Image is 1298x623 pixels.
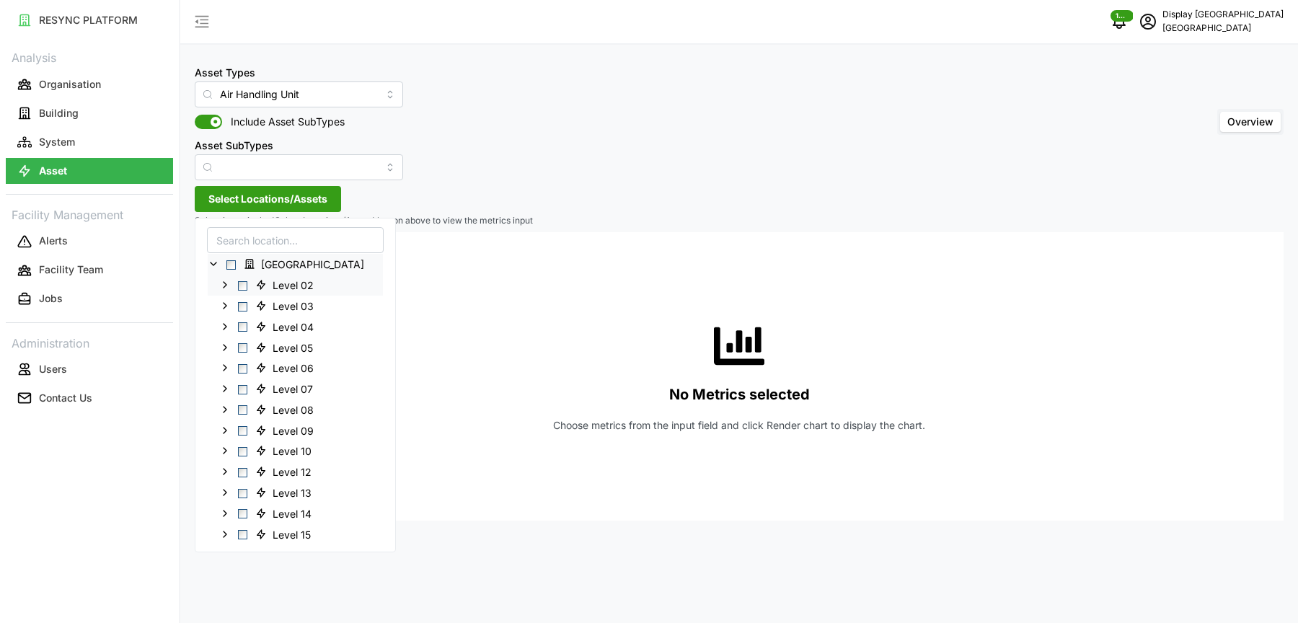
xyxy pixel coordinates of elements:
[273,423,314,438] span: Level 09
[6,6,173,35] a: RESYNC PLATFORM
[6,257,173,283] button: Facility Team
[238,301,247,311] span: Select Level 03
[238,488,247,498] span: Select Level 13
[273,527,311,542] span: Level 15
[238,447,247,456] span: Select Level 10
[207,227,384,253] input: Search location...
[273,444,312,459] span: Level 10
[273,382,313,397] span: Level 07
[1134,7,1162,36] button: schedule
[250,504,322,521] span: Level 14
[273,278,314,293] span: Level 02
[1116,11,1129,21] span: 1287
[238,363,247,373] span: Select Level 06
[250,297,324,314] span: Level 03
[238,322,247,332] span: Select Level 04
[222,115,345,129] span: Include Asset SubTypes
[1162,22,1284,35] p: [GEOGRAPHIC_DATA]
[39,262,103,277] p: Facility Team
[238,384,247,394] span: Select Level 07
[1105,7,1134,36] button: notifications
[250,484,322,501] span: Level 13
[6,129,173,155] button: System
[39,164,67,178] p: Asset
[238,509,247,518] span: Select Level 14
[6,256,173,285] a: Facility Team
[250,421,324,438] span: Level 09
[6,385,173,411] button: Contact Us
[6,7,173,33] button: RESYNC PLATFORM
[250,525,321,542] span: Level 15
[6,227,173,256] a: Alerts
[238,280,247,290] span: Select Level 02
[553,418,925,433] p: Choose metrics from the input field and click Render chart to display the chart.
[273,465,312,480] span: Level 12
[250,380,323,397] span: Level 07
[208,187,327,211] span: Select Locations/Assets
[250,276,324,293] span: Level 02
[273,506,312,521] span: Level 14
[6,285,173,314] a: Jobs
[250,338,323,355] span: Level 05
[195,138,273,154] label: Asset SubTypes
[6,158,173,184] button: Asset
[1162,8,1284,22] p: Display [GEOGRAPHIC_DATA]
[6,384,173,412] a: Contact Us
[6,99,173,128] a: Building
[39,291,63,306] p: Jobs
[669,383,810,407] p: No Metrics selected
[273,361,314,376] span: Level 06
[1227,115,1273,128] span: Overview
[6,229,173,255] button: Alerts
[273,402,314,417] span: Level 08
[238,467,247,477] span: Select Level 12
[250,463,322,480] span: Level 12
[6,70,173,99] a: Organisation
[250,400,324,417] span: Level 08
[238,343,247,353] span: Select Level 05
[195,186,341,212] button: Select Locations/Assets
[250,442,322,459] span: Level 10
[226,260,236,270] span: Select Office Tower
[6,286,173,312] button: Jobs
[6,332,173,353] p: Administration
[273,340,313,355] span: Level 05
[39,391,92,405] p: Contact Us
[273,299,314,314] span: Level 03
[39,13,138,27] p: RESYNC PLATFORM
[238,255,374,273] span: Office Tower
[6,355,173,384] a: Users
[39,135,75,149] p: System
[6,46,173,67] p: Analysis
[6,356,173,382] button: Users
[273,319,314,334] span: Level 04
[250,359,324,376] span: Level 06
[250,317,324,335] span: Level 04
[195,215,1284,227] p: Select items in the 'Select Locations/Assets' button above to view the metrics input
[6,156,173,185] a: Asset
[6,71,173,97] button: Organisation
[238,530,247,539] span: Select Level 15
[238,405,247,415] span: Select Level 08
[6,128,173,156] a: System
[6,203,173,224] p: Facility Management
[238,426,247,436] span: Select Level 09
[195,218,396,552] div: Select Locations/Assets
[6,100,173,126] button: Building
[39,362,67,376] p: Users
[39,77,101,92] p: Organisation
[261,257,364,272] span: [GEOGRAPHIC_DATA]
[39,234,68,248] p: Alerts
[273,486,312,500] span: Level 13
[39,106,79,120] p: Building
[195,65,255,81] label: Asset Types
